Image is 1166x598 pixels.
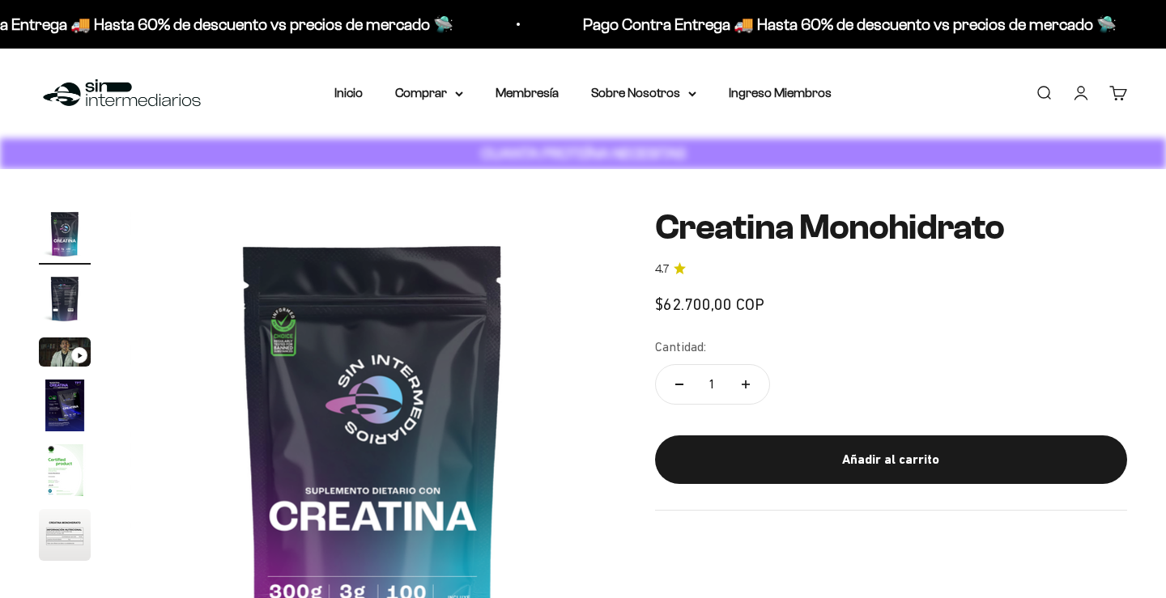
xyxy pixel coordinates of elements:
[656,365,703,404] button: Reducir cantidad
[496,86,559,100] a: Membresía
[39,509,91,566] button: Ir al artículo 6
[583,11,1117,37] p: Pago Contra Entrega 🚚 Hasta 60% de descuento vs precios de mercado 🛸
[655,337,706,358] label: Cantidad:
[334,86,363,100] a: Inicio
[39,380,91,431] img: Creatina Monohidrato
[655,208,1127,247] h1: Creatina Monohidrato
[39,208,91,260] img: Creatina Monohidrato
[39,509,91,561] img: Creatina Monohidrato
[39,444,91,496] img: Creatina Monohidrato
[39,444,91,501] button: Ir al artículo 5
[591,83,696,104] summary: Sobre Nosotros
[39,337,91,371] button: Ir al artículo 3
[655,435,1127,484] button: Añadir al carrito
[481,145,686,162] strong: CUANTA PROTEÍNA NECESITAS
[39,380,91,436] button: Ir al artículo 4
[39,208,91,265] button: Ir al artículo 1
[655,291,764,317] sale-price: $62.700,00 COP
[722,365,769,404] button: Aumentar cantidad
[655,261,1127,278] a: 4.74.7 de 5.0 estrellas
[729,86,832,100] a: Ingreso Miembros
[655,261,669,278] span: 4.7
[395,83,463,104] summary: Comprar
[39,273,91,324] img: Creatina Monohidrato
[39,273,91,329] button: Ir al artículo 2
